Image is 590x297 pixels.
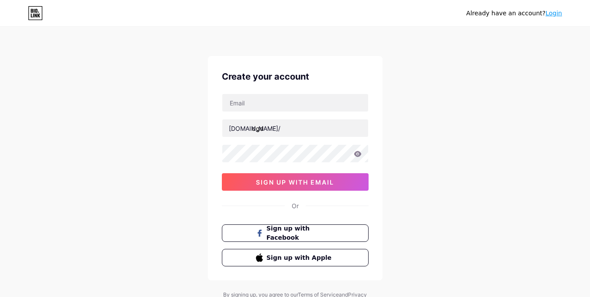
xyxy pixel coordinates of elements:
button: Sign up with Facebook [222,224,369,242]
span: sign up with email [256,178,334,186]
button: sign up with email [222,173,369,191]
div: [DOMAIN_NAME]/ [229,124,280,133]
input: Email [222,94,368,112]
span: Sign up with Facebook [266,224,334,242]
a: Login [545,10,562,17]
span: Sign up with Apple [266,253,334,262]
div: Already have an account? [466,9,562,18]
div: Or [292,201,299,210]
button: Sign up with Apple [222,249,369,266]
input: username [222,119,368,137]
div: Create your account [222,70,369,83]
